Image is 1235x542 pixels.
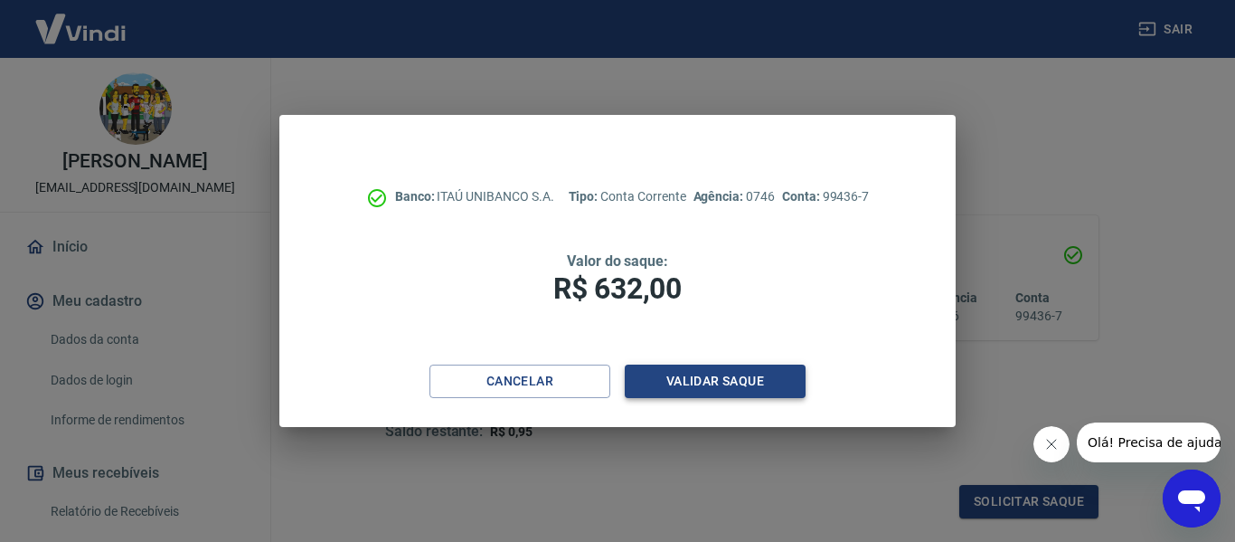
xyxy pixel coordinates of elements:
[693,189,747,204] span: Agência:
[395,187,554,206] p: ITAÚ UNIBANCO S.A.
[553,271,682,306] span: R$ 632,00
[569,187,686,206] p: Conta Corrente
[782,189,823,204] span: Conta:
[625,365,806,398] button: Validar saque
[782,187,869,206] p: 99436-7
[1163,470,1221,528] iframe: Botão para abrir a janela de mensagens
[693,187,775,206] p: 0746
[395,189,438,204] span: Banco:
[567,252,668,270] span: Valor do saque:
[11,13,152,27] span: Olá! Precisa de ajuda?
[569,189,601,204] span: Tipo:
[1077,423,1221,462] iframe: Mensagem da empresa
[1033,426,1070,462] iframe: Fechar mensagem
[429,365,610,398] button: Cancelar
